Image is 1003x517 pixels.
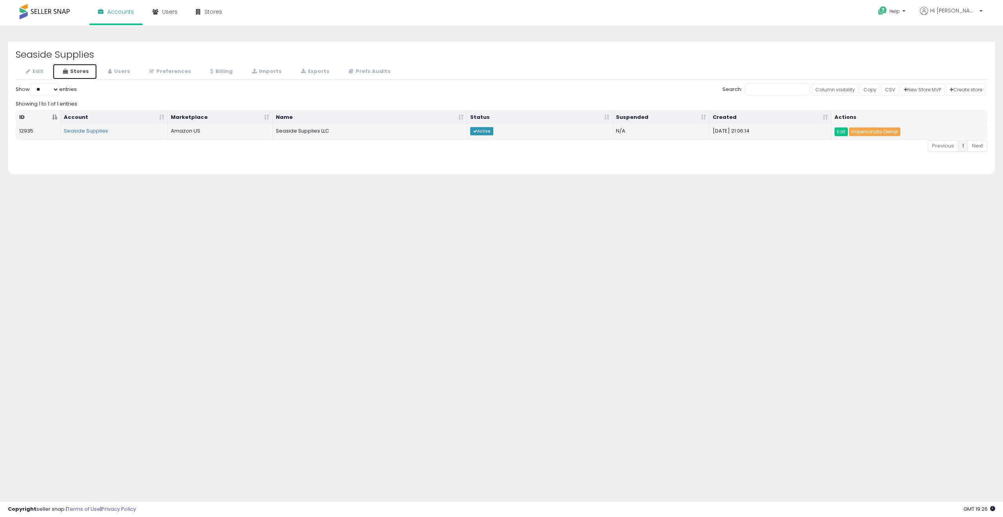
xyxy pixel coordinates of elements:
[64,127,108,135] a: Seaside Supplies
[950,86,982,93] span: Create store
[710,124,831,139] td: [DATE] 21:06:14
[30,84,59,95] select: Showentries
[470,127,493,135] span: Active
[904,86,941,93] span: New Store MVP
[864,86,876,93] span: Copy
[107,8,134,16] span: Accounts
[16,124,61,139] td: 12935
[613,124,710,139] td: N/A
[860,84,880,96] a: Copy
[710,111,831,125] th: Created: activate to sort column ascending
[139,64,199,80] a: Preferences
[273,124,467,139] td: Seaside Supplies LLC
[200,64,241,80] a: Billing
[339,64,399,80] a: Prefs Audits
[900,84,945,96] a: New Store MVP
[291,64,338,80] a: Exports
[885,86,895,93] span: CSV
[168,111,273,125] th: Marketplace: activate to sort column ascending
[968,140,987,152] a: Next
[849,127,900,136] a: Impersonate Owner
[878,6,887,16] i: Get Help
[889,8,900,15] span: Help
[16,49,987,60] h2: Seaside Supplies
[61,111,168,125] th: Account: activate to sort column ascending
[946,84,986,96] a: Create store
[815,86,855,93] span: Column visibility
[745,84,810,95] input: Search:
[835,127,848,136] a: Edit
[16,111,61,125] th: ID: activate to sort column descending
[162,8,177,16] span: Users
[613,111,710,125] th: Suspended: activate to sort column ascending
[722,84,810,95] label: Search:
[930,7,977,15] span: Hi [PERSON_NAME]
[831,111,987,125] th: Actions
[920,7,983,24] a: Hi [PERSON_NAME]
[16,97,987,108] div: Showing 1 to 1 of 1 entries
[16,84,77,95] label: Show entries
[205,8,222,16] span: Stores
[467,111,613,125] th: Status: activate to sort column ascending
[958,140,968,152] a: 1
[16,64,52,80] a: Edit
[53,64,97,80] a: Stores
[273,111,467,125] th: Name: activate to sort column ascending
[812,84,858,96] a: Column visibility
[98,64,138,80] a: Users
[168,124,273,139] td: Amazon US
[242,64,290,80] a: Imports
[882,84,899,96] a: CSV
[928,140,958,152] a: Previous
